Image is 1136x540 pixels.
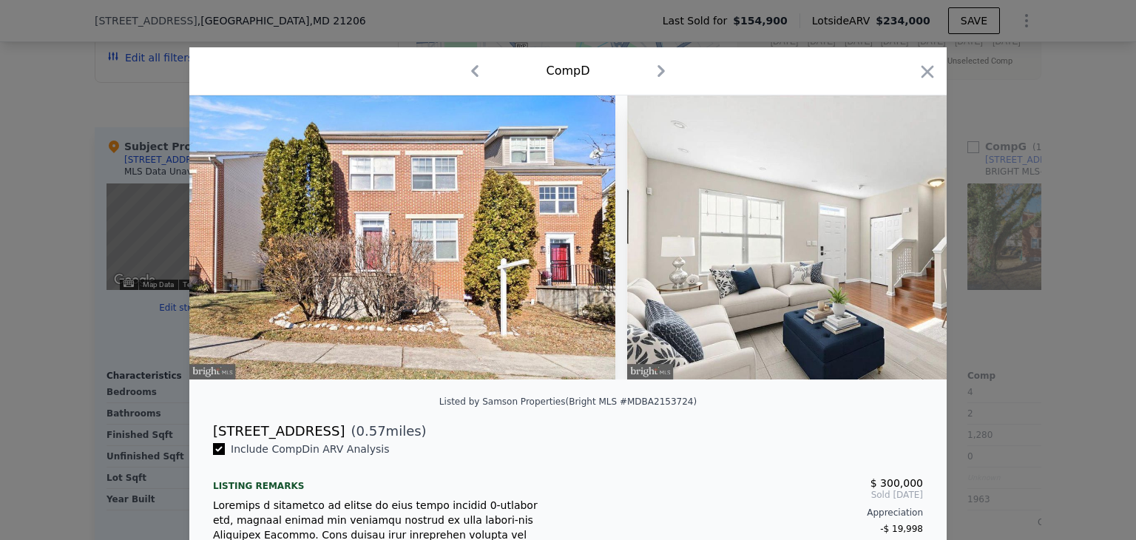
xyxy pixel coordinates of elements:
span: $ 300,000 [870,477,923,489]
div: Listing remarks [213,468,556,492]
span: 0.57 [356,423,386,439]
span: -$ 19,998 [880,524,923,534]
div: Comp D [546,62,589,80]
img: Property Img [627,95,1053,379]
div: Appreciation [580,507,923,519]
span: Include Comp D in ARV Analysis [225,443,396,455]
span: ( miles) [345,421,426,442]
div: Listed by Samson Properties (Bright MLS #MDBA2153724) [439,396,697,407]
img: Property Img [189,95,615,379]
div: [STREET_ADDRESS] [213,421,345,442]
span: Sold [DATE] [580,489,923,501]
